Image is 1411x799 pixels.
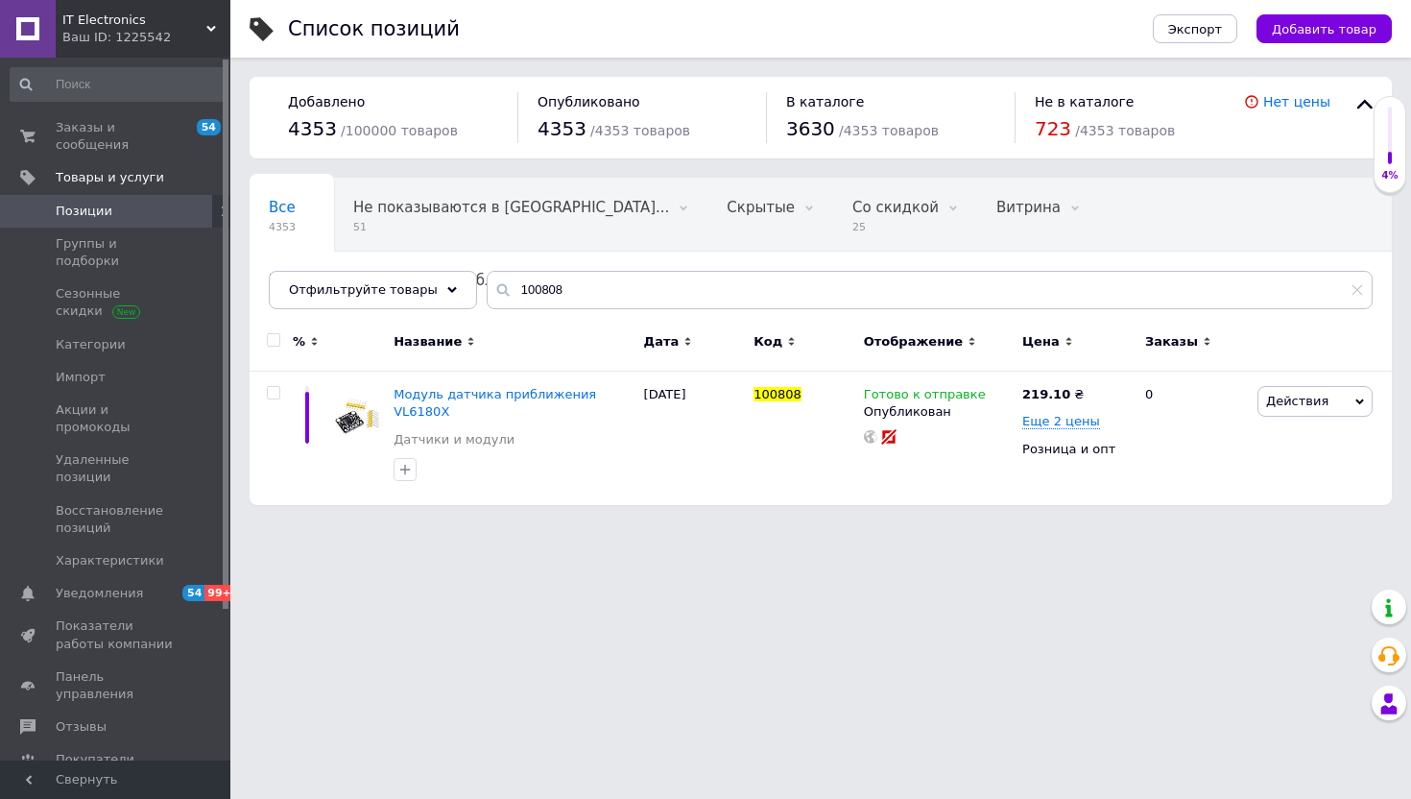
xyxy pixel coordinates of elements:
[56,169,164,186] span: Товары и услуги
[353,220,669,234] span: 51
[56,119,178,154] span: Заказы и сообщения
[1134,372,1253,505] div: 0
[289,282,438,297] span: Отфильтруйте товары
[1022,387,1070,401] b: 219.10
[1256,14,1392,43] button: Добавить товар
[864,387,986,407] span: Готово к отправке
[288,94,365,109] span: Добавлено
[1375,169,1405,182] div: 4%
[1145,333,1198,351] span: Заказы
[1263,94,1330,109] a: Нет цены
[56,451,178,486] span: Удаленные позиции
[1022,441,1129,458] div: Розница и опт
[753,387,801,401] span: 100808
[56,718,107,736] span: Отзывы
[56,336,126,353] span: Категории
[753,333,782,351] span: Код
[353,199,669,216] span: Не показываются в [GEOGRAPHIC_DATA]...
[56,285,178,320] span: Сезонные скидки
[1153,14,1237,43] button: Экспорт
[56,617,178,652] span: Показатели работы компании
[1266,394,1328,408] span: Действия
[56,235,178,270] span: Группы и подборки
[204,585,236,601] span: 99+
[56,203,112,220] span: Позиции
[538,94,640,109] span: Опубликовано
[56,401,178,436] span: Акции и промокоды
[56,585,143,602] span: Уведомления
[326,386,384,444] img: Модуль датчика приближения VL6180X
[269,272,389,289] span: [DOMAIN_NAME]
[487,271,1373,309] input: Поиск по названию позиции, артикулу и поисковым запросам
[852,220,939,234] span: 25
[727,199,795,216] span: Скрытые
[56,502,178,537] span: Восстановление позиций
[1022,386,1084,403] div: ₴
[394,333,462,351] span: Название
[996,199,1061,216] span: Витрина
[269,199,296,216] span: Все
[62,12,206,29] span: IT Electronics
[864,333,963,351] span: Отображение
[269,220,296,234] span: 4353
[1022,333,1060,351] span: Цена
[538,117,586,140] span: 4353
[56,751,134,768] span: Покупатели
[334,179,707,252] div: Не показываются в Каталоге ProSale, В наличии
[394,387,596,419] a: Модуль датчика приближения VL6180X
[293,333,305,351] span: %
[341,123,458,138] span: / 100000 товаров
[864,403,1013,421] div: Опубликован
[1075,123,1175,138] span: / 4353 товаров
[786,94,864,109] span: В каталоге
[1272,22,1376,36] span: Добавить товар
[288,117,337,140] span: 4353
[839,123,939,138] span: / 4353 товаров
[590,123,690,138] span: / 4353 товаров
[197,119,221,135] span: 54
[1022,414,1100,429] span: Еще 2 цены
[1168,22,1222,36] span: Экспорт
[10,67,227,102] input: Поиск
[288,19,460,39] div: Список позиций
[644,333,680,351] span: Дата
[639,372,750,505] div: [DATE]
[56,369,106,386] span: Импорт
[56,552,164,569] span: Характеристики
[394,431,514,448] a: Датчики и модули
[56,668,178,703] span: Панель управления
[1035,94,1135,109] span: Не в каталоге
[182,585,204,601] span: 54
[786,117,835,140] span: 3630
[62,29,230,46] div: Ваш ID: 1225542
[852,199,939,216] span: Со скидкой
[1035,117,1071,140] span: 723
